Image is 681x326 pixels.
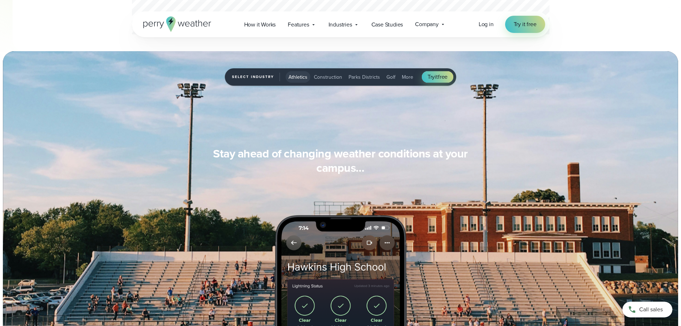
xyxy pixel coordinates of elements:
[435,73,438,81] span: it
[365,17,409,32] a: Case Studies
[238,17,282,32] a: How it Works
[422,71,453,83] a: Tryitfree
[399,71,416,83] button: More
[286,71,310,83] button: Athletics
[639,305,663,314] span: Call sales
[514,20,537,29] span: Try it free
[232,73,280,81] span: Select Industry
[479,20,494,29] a: Log in
[346,71,383,83] button: Parks Districts
[371,20,403,29] span: Case Studies
[386,73,395,81] span: Golf
[349,73,380,81] span: Parks Districts
[288,73,307,81] span: Athletics
[479,20,494,28] span: Log in
[311,71,345,83] button: Construction
[622,302,672,317] a: Call sales
[402,73,413,81] span: More
[203,146,478,175] h3: Stay ahead of changing weather conditions at your campus…
[415,20,439,29] span: Company
[505,16,545,33] a: Try it free
[428,73,448,81] span: Try free
[384,71,398,83] button: Golf
[244,20,276,29] span: How it Works
[329,20,352,29] span: Industries
[288,20,309,29] span: Features
[314,73,342,81] span: Construction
